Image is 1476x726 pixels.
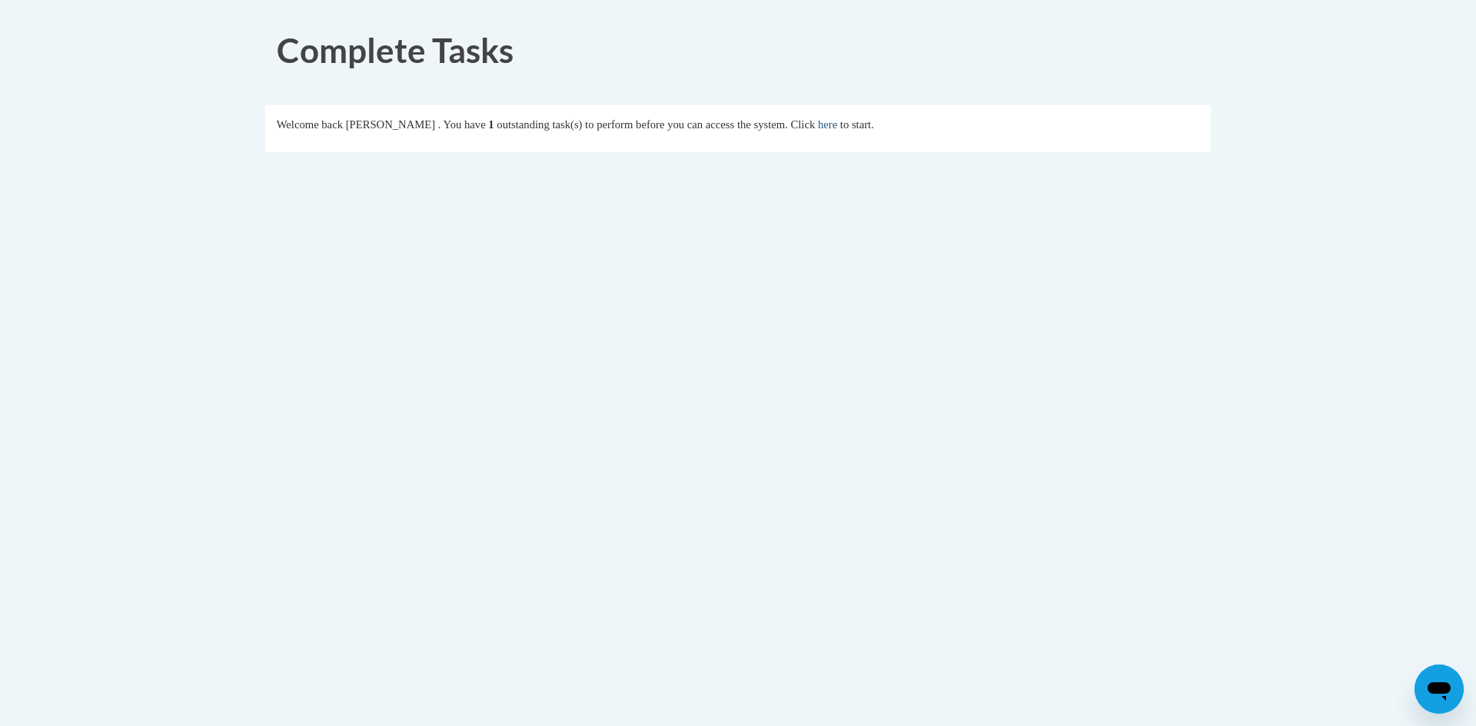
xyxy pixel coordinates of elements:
[497,118,815,131] span: outstanding task(s) to perform before you can access the system. Click
[488,118,494,131] span: 1
[840,118,874,131] span: to start.
[1414,665,1464,714] iframe: Button to launch messaging window
[277,30,514,70] span: Complete Tasks
[277,118,343,131] span: Welcome back
[438,118,486,131] span: . You have
[818,118,837,131] a: here
[346,118,435,131] span: [PERSON_NAME]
